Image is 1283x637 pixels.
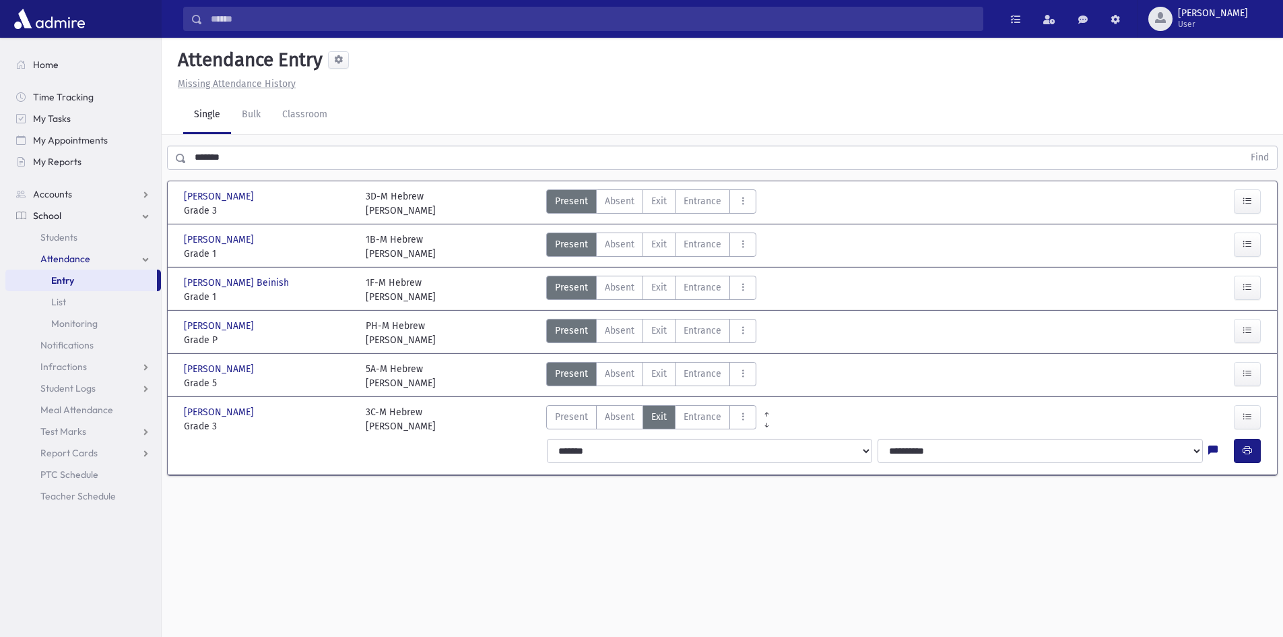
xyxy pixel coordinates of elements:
[33,113,71,125] span: My Tasks
[5,183,161,205] a: Accounts
[366,276,436,304] div: 1F-M Hebrew [PERSON_NAME]
[51,296,66,308] span: List
[184,204,352,218] span: Grade 3
[5,248,161,270] a: Attendance
[5,442,161,464] a: Report Cards
[605,194,634,208] span: Absent
[5,399,161,421] a: Meal Attendance
[5,54,161,75] a: Home
[184,362,257,376] span: [PERSON_NAME]
[184,319,257,333] span: [PERSON_NAME]
[605,237,634,251] span: Absent
[605,280,634,295] span: Absent
[555,194,588,208] span: Present
[5,421,161,442] a: Test Marks
[651,237,667,251] span: Exit
[40,447,98,459] span: Report Cards
[184,247,352,261] span: Grade 1
[684,410,721,424] span: Entrance
[51,274,74,286] span: Entry
[184,405,257,419] span: [PERSON_NAME]
[555,410,588,424] span: Present
[555,280,588,295] span: Present
[5,291,161,313] a: List
[1178,19,1248,30] span: User
[555,367,588,381] span: Present
[40,339,94,351] span: Notifications
[546,276,756,304] div: AttTypes
[40,404,113,416] span: Meal Attendance
[546,319,756,347] div: AttTypes
[5,334,161,356] a: Notifications
[33,156,81,168] span: My Reports
[5,313,161,334] a: Monitoring
[40,382,96,394] span: Student Logs
[5,464,161,485] a: PTC Schedule
[5,205,161,226] a: School
[184,419,352,433] span: Grade 3
[1178,8,1248,19] span: [PERSON_NAME]
[33,188,72,200] span: Accounts
[684,194,721,208] span: Entrance
[684,324,721,338] span: Entrance
[40,361,87,373] span: Infractions
[5,356,161,377] a: Infractions
[5,151,161,173] a: My Reports
[605,324,634,338] span: Absent
[178,78,296,90] u: Missing Attendance History
[33,134,108,146] span: My Appointments
[172,49,323,71] h5: Attendance Entry
[184,189,257,204] span: [PERSON_NAME]
[183,96,231,134] a: Single
[546,233,756,261] div: AttTypes
[555,237,588,251] span: Present
[5,485,161,507] a: Teacher Schedule
[651,194,667,208] span: Exit
[5,86,161,108] a: Time Tracking
[366,405,436,433] div: 3C-M Hebrew [PERSON_NAME]
[203,7,983,31] input: Search
[40,253,90,265] span: Attendance
[33,210,61,222] span: School
[271,96,338,134] a: Classroom
[33,59,59,71] span: Home
[5,108,161,129] a: My Tasks
[1243,146,1277,169] button: Find
[651,367,667,381] span: Exit
[546,189,756,218] div: AttTypes
[605,410,634,424] span: Absent
[33,91,94,103] span: Time Tracking
[184,233,257,247] span: [PERSON_NAME]
[684,367,721,381] span: Entrance
[5,226,161,248] a: Students
[651,324,667,338] span: Exit
[184,376,352,390] span: Grade 5
[40,425,86,437] span: Test Marks
[5,377,161,399] a: Student Logs
[546,405,756,433] div: AttTypes
[605,367,634,381] span: Absent
[51,317,98,330] span: Monitoring
[684,237,721,251] span: Entrance
[184,333,352,347] span: Grade P
[546,362,756,390] div: AttTypes
[366,189,436,218] div: 3D-M Hebrew [PERSON_NAME]
[651,410,667,424] span: Exit
[555,324,588,338] span: Present
[366,233,436,261] div: 1B-M Hebrew [PERSON_NAME]
[172,78,296,90] a: Missing Attendance History
[11,5,88,32] img: AdmirePro
[184,276,292,290] span: [PERSON_NAME] Beinish
[40,468,98,481] span: PTC Schedule
[366,319,436,347] div: PH-M Hebrew [PERSON_NAME]
[5,129,161,151] a: My Appointments
[366,362,436,390] div: 5A-M Hebrew [PERSON_NAME]
[184,290,352,304] span: Grade 1
[40,231,77,243] span: Students
[231,96,271,134] a: Bulk
[5,270,157,291] a: Entry
[40,490,116,502] span: Teacher Schedule
[651,280,667,295] span: Exit
[684,280,721,295] span: Entrance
